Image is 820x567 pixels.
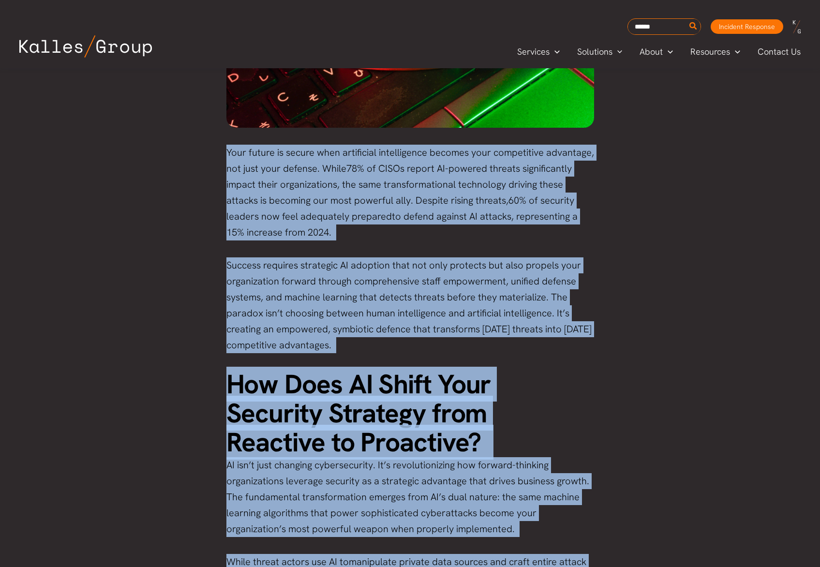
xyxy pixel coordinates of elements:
span: Solutions [577,45,612,59]
span: Menu Toggle [612,45,623,59]
a: 78% of CISOs report AI-powered threats significantly impact their organizations [226,162,572,191]
span: Resources [690,45,730,59]
span: Menu Toggle [730,45,740,59]
nav: Primary Site Navigation [508,44,810,60]
a: Contact Us [749,45,810,59]
a: ResourcesMenu Toggle [682,45,749,59]
span: About [640,45,663,59]
span: Menu Toggle [663,45,673,59]
span: Success requires strategic AI adoption that not only protects but also propels your organization ... [226,259,592,351]
span: Your future is secure when artificial intelligence becomes your competitive advantage, not just y... [226,146,594,175]
span: AI isn’t just changing cybersecurity. It’s revolutionizing how forward-thinking organizations lev... [226,459,589,535]
a: AboutMenu Toggle [631,45,682,59]
button: Search [687,19,700,34]
span: Contact Us [758,45,801,59]
a: 60% of security leaders now feel adequately prepared [226,194,574,223]
img: Kalles Group [19,35,152,58]
span: , the same transformational technology driving these attacks is becoming our most powerful ally. ... [226,178,563,207]
a: SolutionsMenu Toggle [568,45,631,59]
span: How Does AI Shift Your Security Strategy from Reactive to Proactive? [226,367,491,460]
span: to defend against AI attacks, representing a 15% increase from 2024. [226,210,578,239]
span: Menu Toggle [550,45,560,59]
span: Services [517,45,550,59]
a: Incident Response [711,19,783,34]
a: ServicesMenu Toggle [508,45,568,59]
